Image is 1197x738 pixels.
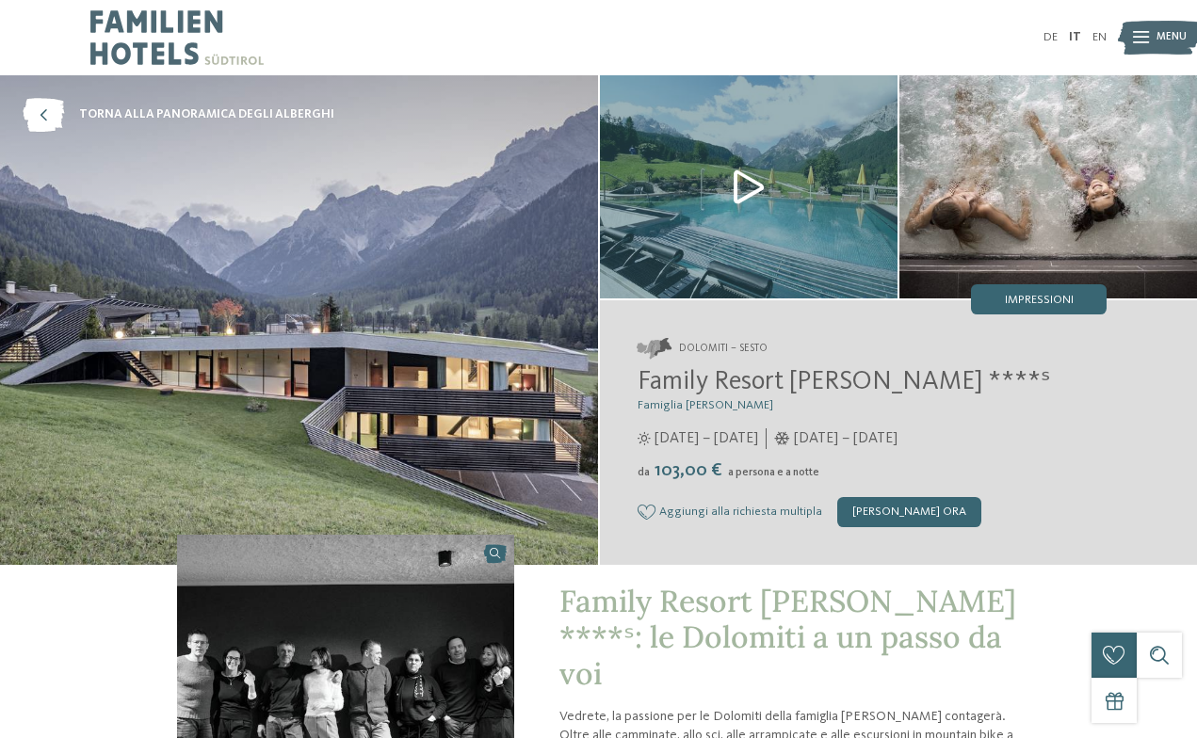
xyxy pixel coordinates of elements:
span: Menu [1157,30,1187,45]
span: Dolomiti – Sesto [679,342,768,357]
img: Il nostro family hotel a Sesto, il vostro rifugio sulle Dolomiti. [600,75,898,298]
span: [DATE] – [DATE] [794,428,898,449]
a: IT [1069,31,1081,43]
span: Family Resort [PERSON_NAME] ****ˢ: le Dolomiti a un passo da voi [559,582,1016,693]
img: Il nostro family hotel a Sesto, il vostro rifugio sulle Dolomiti. [899,75,1197,298]
span: da [638,467,650,478]
span: a persona e a notte [728,467,819,478]
i: Orari d'apertura inverno [774,432,790,445]
div: [PERSON_NAME] ora [837,497,981,527]
span: torna alla panoramica degli alberghi [79,106,334,123]
span: Aggiungi alla richiesta multipla [659,505,822,519]
span: 103,00 € [652,461,726,480]
span: Impressioni [1005,295,1074,307]
a: DE [1043,31,1058,43]
span: Family Resort [PERSON_NAME] ****ˢ [638,369,1050,395]
i: Orari d'apertura estate [638,432,651,445]
span: Famiglia [PERSON_NAME] [638,399,773,411]
a: torna alla panoramica degli alberghi [23,98,334,132]
span: [DATE] – [DATE] [655,428,758,449]
a: EN [1092,31,1107,43]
